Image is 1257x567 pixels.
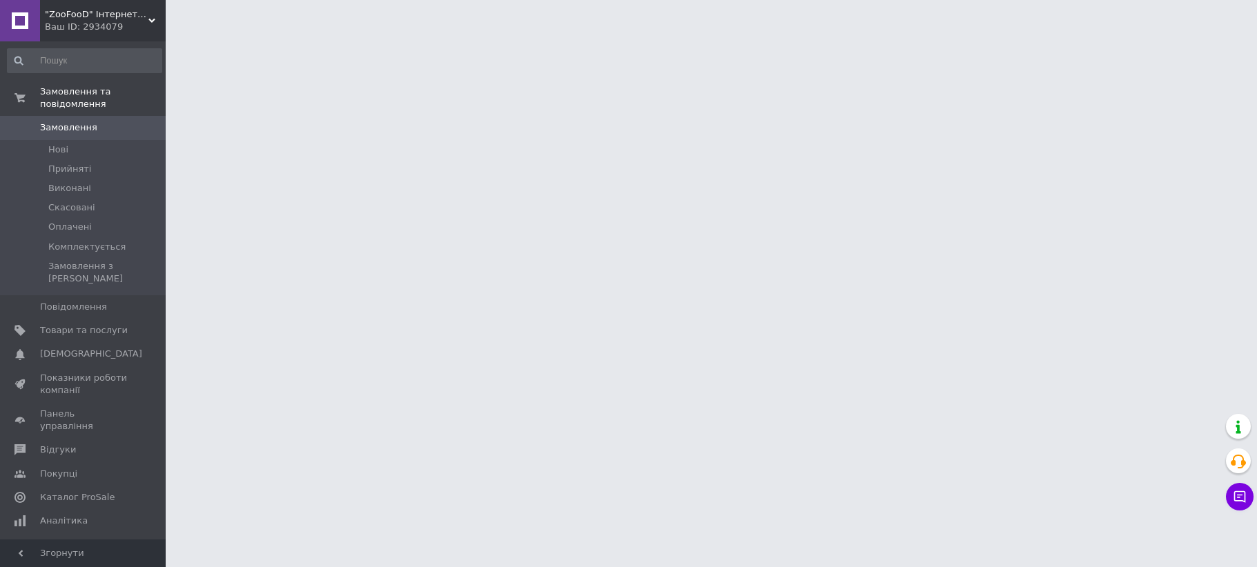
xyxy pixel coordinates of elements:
[45,21,166,33] div: Ваш ID: 2934079
[40,444,76,456] span: Відгуки
[48,221,92,233] span: Оплачені
[40,121,97,134] span: Замовлення
[40,86,166,110] span: Замовлення та повідомлення
[45,8,148,21] span: "ZooFooD" Інтернет-магазин
[40,372,128,397] span: Показники роботи компанії
[40,515,88,527] span: Аналітика
[48,260,161,285] span: Замовлення з [PERSON_NAME]
[48,241,126,253] span: Комплектується
[48,201,95,214] span: Скасовані
[40,348,142,360] span: [DEMOGRAPHIC_DATA]
[40,324,128,337] span: Товари та послуги
[40,408,128,432] span: Панель управління
[40,491,115,504] span: Каталог ProSale
[7,48,162,73] input: Пошук
[1226,483,1254,510] button: Чат з покупцем
[40,301,107,313] span: Повідомлення
[48,182,91,195] span: Виконані
[48,143,68,156] span: Нові
[48,163,91,175] span: Прийняті
[40,468,77,480] span: Покупці
[40,538,128,563] span: Інструменти веб-майстра та SEO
